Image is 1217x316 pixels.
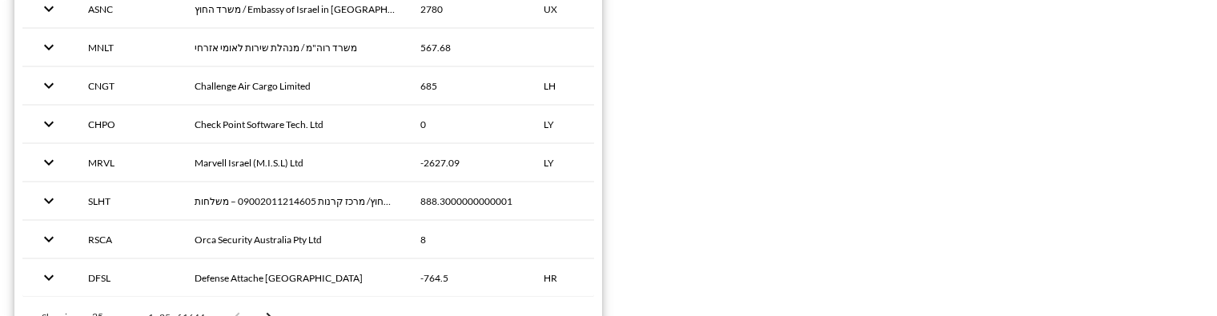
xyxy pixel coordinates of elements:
[182,144,408,182] th: Marvell Israel (M.I.S.L) Ltd
[182,67,408,105] th: Challenge Air Cargo Limited
[35,187,62,214] button: expand row
[75,144,182,182] th: MRVL
[75,29,182,66] th: MNLT
[531,67,608,105] th: LH
[35,149,62,176] button: expand row
[35,34,62,61] button: expand row
[408,106,531,143] th: 0
[408,144,531,182] th: -2627.09
[408,259,531,297] th: -764.5
[531,259,608,297] th: HR
[408,221,531,258] th: 8
[75,221,182,258] th: RSCA
[35,226,62,253] button: expand row
[182,182,408,220] th: משרד החוץ/ מרכז קרנות 09002011214605 – משלחות
[408,182,531,220] th: 888.3000000000001
[531,144,608,182] th: LY
[182,29,408,66] th: משרד רוה"מ / מנהלת שירות לאומי אזרחי
[182,106,408,143] th: Check Point Software Tech. Ltd
[531,106,608,143] th: LY
[408,29,531,66] th: 567.68
[75,67,182,105] th: CNGT
[75,182,182,220] th: SLHT
[35,72,62,99] button: expand row
[75,106,182,143] th: CHPO
[35,264,62,291] button: expand row
[75,259,182,297] th: DFSL
[35,110,62,138] button: expand row
[182,259,408,297] th: Defense Attache Seoul
[182,221,408,258] th: Orca Security Australia Pty Ltd
[408,67,531,105] th: 685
